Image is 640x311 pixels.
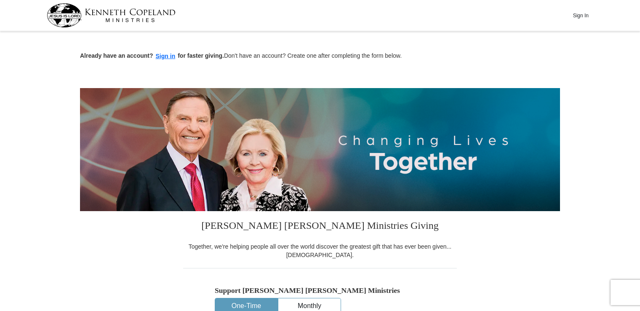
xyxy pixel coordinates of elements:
h5: Support [PERSON_NAME] [PERSON_NAME] Ministries [215,286,425,295]
p: Don't have an account? Create one after completing the form below. [80,51,560,61]
strong: Already have an account? for faster giving. [80,52,224,59]
button: Sign In [568,9,593,22]
img: kcm-header-logo.svg [47,3,176,27]
h3: [PERSON_NAME] [PERSON_NAME] Ministries Giving [183,211,457,242]
div: Together, we're helping people all over the world discover the greatest gift that has ever been g... [183,242,457,259]
button: Sign in [153,51,178,61]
